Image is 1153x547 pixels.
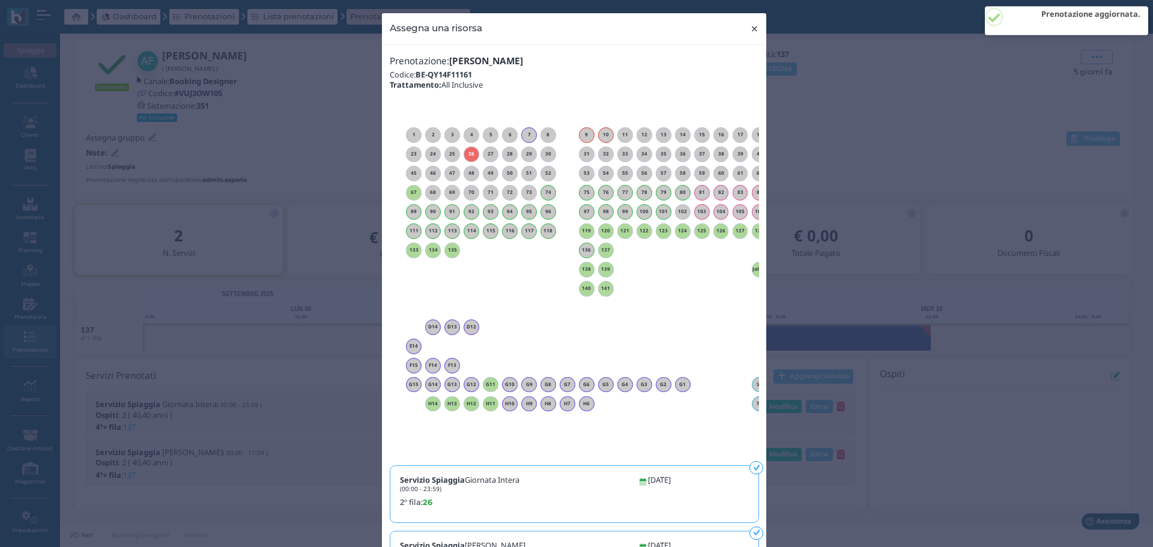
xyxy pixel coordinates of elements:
h6: 125 [694,228,710,234]
h6: 112 [425,228,441,234]
h6: 138 [579,267,595,272]
h6: 4 [464,132,479,138]
h6: 26 [464,151,479,157]
h6: G9 [521,382,537,387]
b: Trattamento: [390,79,441,90]
h6: 56 [637,171,652,176]
h6: G4 [617,382,633,387]
h6: 83 [733,190,748,195]
h6: 25 [444,151,460,157]
h6: 16 [713,132,729,138]
h6: 31 [579,151,595,157]
h6: 28 [502,151,518,157]
h6: G1 [675,382,691,387]
h6: 51 [521,171,537,176]
h5: All Inclusive [390,80,758,89]
h6: 47 [444,171,460,176]
h6: 69 [444,190,460,195]
h6: G10 [502,382,518,387]
h6: D12 [464,324,479,330]
h6: 123 [656,228,671,234]
h6: G14 [425,382,441,387]
h6: 2 [425,132,441,138]
h6: 35 [656,151,671,157]
h6: 61 [733,171,748,176]
h6: 10 [598,132,614,138]
h6: 98 [598,209,614,214]
h6: 36 [675,151,691,157]
h6: 15 [694,132,710,138]
h6: 27 [483,151,498,157]
h6: 11 [617,132,633,138]
h6: D14 [425,324,441,330]
h6: 95 [521,209,537,214]
h6: 80 [675,190,691,195]
h6: 59 [694,171,710,176]
h6: 12 [637,132,652,138]
h6: 81 [694,190,710,195]
h6: 67 [406,190,422,195]
h6: H11 [483,401,498,406]
h6: 7 [521,132,537,138]
h6: 54 [598,171,614,176]
h6: F14 [425,363,441,368]
h4: Prenotazione: [390,56,758,67]
h6: 77 [617,190,633,195]
h6: 116 [502,228,518,234]
h6: 71 [483,190,498,195]
h6: D13 [444,324,460,330]
h6: 119 [579,228,595,234]
h6: 97 [579,209,595,214]
span: × [750,21,759,37]
h6: 124 [675,228,691,234]
h6: 72 [502,190,518,195]
h6: 13 [656,132,671,138]
label: 2° fila: [400,497,625,508]
h6: H8 [540,401,556,406]
h6: 141 [598,286,614,291]
b: Servizio Spiaggia [400,474,465,485]
h6: 105 [733,209,748,214]
h6: G15 [406,382,422,387]
h6: 6 [502,132,518,138]
h6: 9 [579,132,595,138]
h6: 33 [617,151,633,157]
b: 26 [423,498,432,507]
h6: 17 [733,132,748,138]
h6: 94 [502,209,518,214]
h6: G2 [656,382,671,387]
h6: 50 [502,171,518,176]
h6: 34 [637,151,652,157]
h6: 114 [464,228,479,234]
h6: 100 [637,209,652,214]
h6: 24 [425,151,441,157]
h6: 60 [713,171,729,176]
h6: G8 [540,382,556,387]
h6: 139 [598,267,614,272]
h6: 58 [675,171,691,176]
h6: 115 [483,228,498,234]
h6: H10 [502,401,518,406]
h6: 70 [464,190,479,195]
h6: 37 [694,151,710,157]
h6: H9 [521,401,537,406]
h6: 45 [406,171,422,176]
h6: 127 [733,228,748,234]
h6: 122 [637,228,652,234]
h6: H7 [560,401,575,406]
h6: 92 [464,209,479,214]
h6: 93 [483,209,498,214]
h6: G5 [598,382,614,387]
h6: 46 [425,171,441,176]
h6: 126 [713,228,729,234]
h5: Codice: [390,70,758,79]
h6: G7 [560,382,575,387]
small: (00:00 - 23:59) [400,485,441,493]
h6: 76 [598,190,614,195]
h6: 75 [579,190,595,195]
b: [PERSON_NAME] [449,55,523,67]
h6: 137 [598,247,614,253]
h6: 55 [617,171,633,176]
h6: 29 [521,151,537,157]
h6: 5 [483,132,498,138]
